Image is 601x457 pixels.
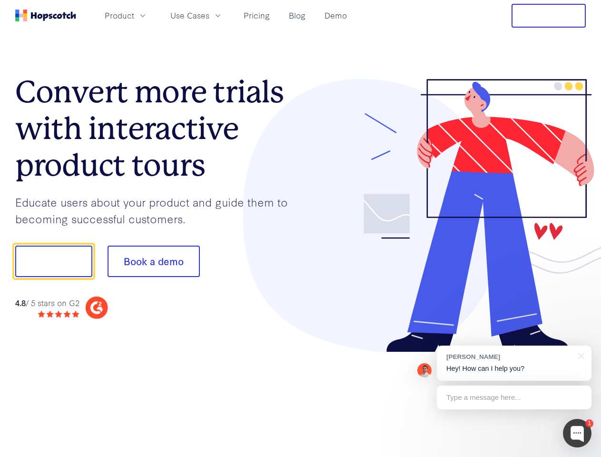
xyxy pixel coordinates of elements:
button: Free Trial [512,4,586,28]
a: Blog [285,8,309,23]
p: Educate users about your product and guide them to becoming successful customers. [15,194,301,227]
button: Product [99,8,153,23]
p: Hey! How can I help you? [446,364,582,374]
h1: Convert more trials with interactive product tours [15,74,301,183]
a: Demo [321,8,351,23]
img: Mark Spera [417,363,432,378]
span: Use Cases [170,10,209,21]
button: Use Cases [165,8,228,23]
a: Home [15,10,76,21]
a: Pricing [240,8,274,23]
button: Book a demo [108,246,200,277]
div: Type a message here... [437,386,591,409]
button: Show me! [15,246,92,277]
div: [PERSON_NAME] [446,352,572,361]
span: Product [105,10,134,21]
div: / 5 stars on G2 [15,297,79,309]
div: 1 [585,419,593,427]
strong: 4.8 [15,297,26,308]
